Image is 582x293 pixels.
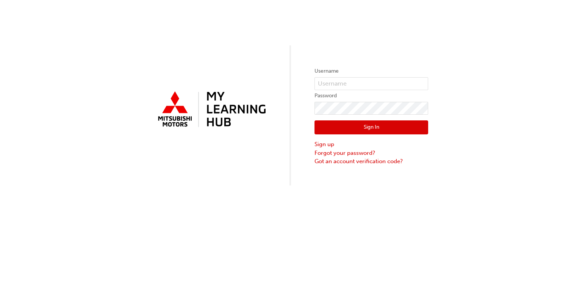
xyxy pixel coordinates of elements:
a: Forgot your password? [314,149,428,157]
label: Password [314,91,428,100]
a: Sign up [314,140,428,149]
label: Username [314,67,428,76]
button: Sign In [314,120,428,135]
img: mmal [154,88,268,131]
input: Username [314,77,428,90]
a: Got an account verification code? [314,157,428,166]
